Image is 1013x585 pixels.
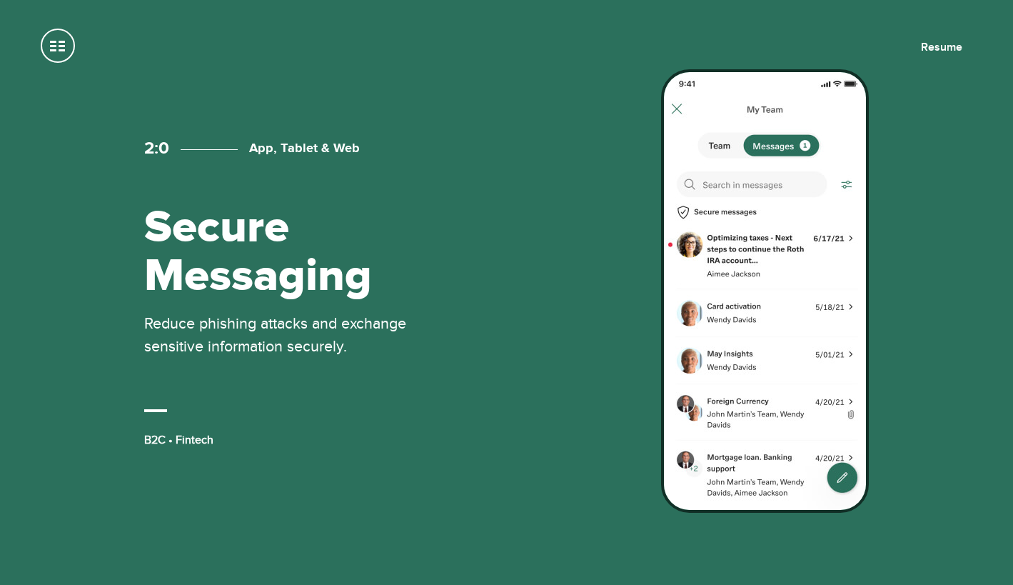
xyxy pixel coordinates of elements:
[661,69,869,513] img: Expo
[921,40,962,54] a: Resume
[144,312,430,358] p: Reduce phishing attacks and exchange sensitive information securely.
[103,69,910,516] a: 2:0 App, Tablet & Web Secure Messaging Reduce phishing attacks and exchange sensitive information...
[144,433,213,447] span: B2C • Fintech
[144,138,169,159] span: 2:0
[181,141,360,156] h3: App, Tablet & Web
[144,204,430,300] h2: Secure Messaging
